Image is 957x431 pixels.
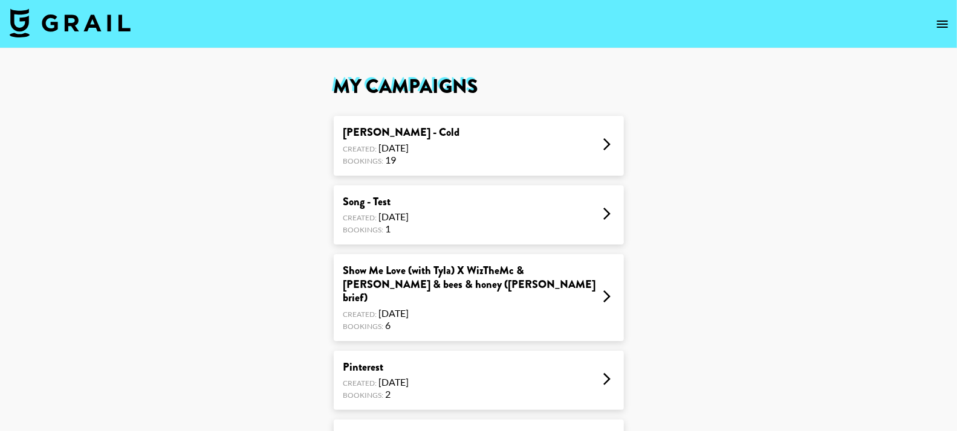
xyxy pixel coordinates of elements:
div: Pinterest [343,360,409,374]
div: [PERSON_NAME] - Cold [343,126,460,139]
span: Created: [343,378,377,388]
div: [DATE] [343,211,409,223]
span: Bookings: [343,391,384,400]
div: [DATE] [343,376,409,388]
span: Bookings: [343,322,384,331]
div: Song - Test [343,195,409,209]
div: 19 [343,154,460,166]
span: Created: [343,310,377,319]
span: Created: [343,213,377,222]
span: Bookings: [343,225,384,234]
div: [DATE] [343,307,600,319]
img: Grail Talent [10,8,131,37]
div: 6 [343,319,600,331]
div: Show Me Love (with Tyla) X WizTheMc & [PERSON_NAME] & bees & honey ([PERSON_NAME] brief) [343,264,600,305]
span: Created: [343,144,377,153]
h1: My Campaigns [334,77,624,97]
button: open drawer [930,12,955,36]
div: 1 [343,223,409,235]
div: [DATE] [343,142,460,154]
span: Bookings: [343,156,384,165]
div: 2 [343,388,409,400]
iframe: Drift Widget Chat Controller [897,371,942,417]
